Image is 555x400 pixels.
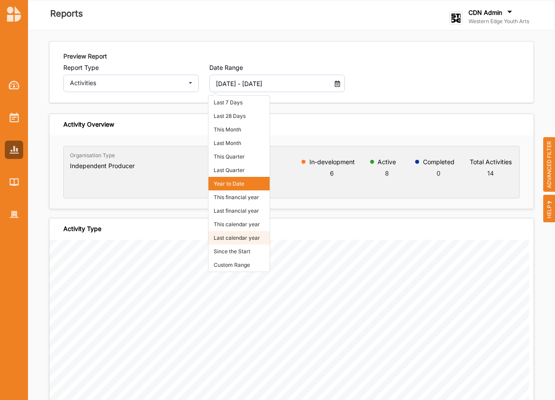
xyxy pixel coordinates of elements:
label: Report Type [63,64,199,72]
li: Custom Range [208,258,270,272]
label: Active [378,159,396,166]
div: Activity Type [63,225,101,233]
img: Activities [10,113,19,122]
a: Dashboard [5,76,23,94]
label: Organisation Type [70,152,115,159]
label: Total Activities [470,159,512,166]
label: Completed [423,159,454,166]
label: Preview Report [63,52,107,61]
label: Western Edge Youth Arts [468,18,529,25]
li: Since the Start [208,245,270,258]
label: In-development [309,159,355,166]
div: 0 [423,169,454,178]
img: Reports [10,146,19,153]
li: Last 7 Days [208,96,270,109]
li: Last 28 Days [208,109,270,123]
div: 6 [309,169,355,178]
label: Reports [50,7,83,21]
div: 14 [470,169,512,178]
li: This calendar year [208,217,270,231]
li: This Month [208,123,270,136]
h6: Independent Producer [70,162,135,170]
li: Last financial year [208,204,270,217]
label: Date Range [209,64,345,72]
img: Organisation [10,211,19,218]
img: logo [7,6,21,22]
img: logo [449,11,463,25]
img: Library [10,178,19,186]
img: Dashboard [9,81,20,90]
input: DD MM YYYY - DD MM YYYY [211,75,332,92]
li: Last Month [208,136,270,150]
div: Activity Overview [63,121,114,128]
div: 8 [378,169,396,178]
a: Library [5,173,23,191]
li: Last calendar year [208,231,270,245]
div: Activities [70,80,183,86]
a: Activities [5,108,23,127]
li: This Quarter [208,150,270,163]
label: CDN Admin [468,9,502,17]
li: Last Quarter [208,163,270,177]
li: This financial year [208,190,270,204]
li: Year to Date [208,177,270,190]
a: Organisation [5,205,23,224]
a: Reports [5,141,23,159]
